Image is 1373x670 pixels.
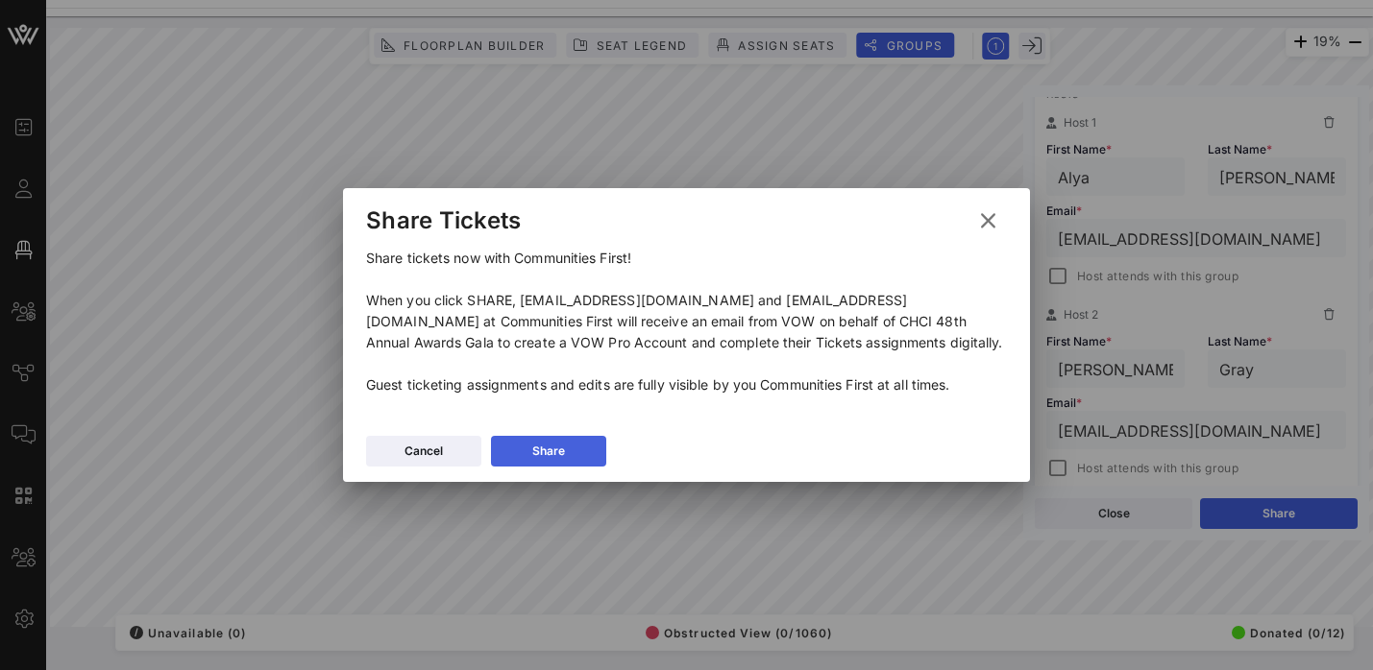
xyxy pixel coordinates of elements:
[491,436,606,467] button: Share
[366,436,481,467] button: Cancel
[366,206,521,235] div: Share Tickets
[405,442,443,461] div: Cancel
[366,248,1007,395] p: Share tickets now with Communities First! When you click SHARE, [EMAIL_ADDRESS][DOMAIN_NAME] and ...
[532,442,565,461] div: Share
